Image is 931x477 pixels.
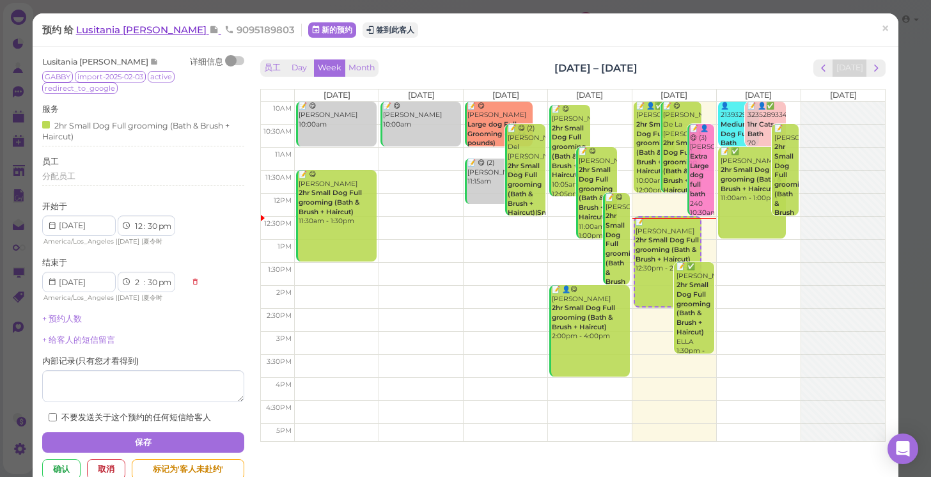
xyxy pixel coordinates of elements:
[118,237,139,246] span: [DATE]
[888,434,918,464] div: Open Intercom Messenger
[661,90,687,100] span: [DATE]
[298,170,377,226] div: 📝 😋 [PERSON_NAME] 11:30am - 1:30pm
[42,24,302,36] div: 预约 给
[579,166,613,221] b: 2hr Small Dog Full grooming (Bath & Brush + Haircut)
[43,293,114,302] span: America/Los_Angeles
[345,59,379,77] button: Month
[273,104,292,113] span: 10am
[76,24,209,36] span: Lusitania [PERSON_NAME]
[42,292,185,304] div: | |
[873,15,897,45] a: ×
[264,219,292,228] span: 12:30pm
[42,314,82,324] a: + 预约人数
[745,90,772,100] span: [DATE]
[606,212,639,304] b: 2hr Small Dog Full grooming (Bath & Brush + Haircut)
[636,236,699,263] b: 2hr Small Dog Full grooming (Bath & Brush + Haircut)
[42,432,244,453] button: 保存
[689,124,714,237] div: 📝 👤😋 (3) [PERSON_NAME] 240 10:30am - 12:30pm
[720,102,759,158] div: 👤2139329387 10:00am
[276,380,292,389] span: 4pm
[551,105,590,199] div: 📝 😋 [PERSON_NAME] 10:05am - 12:05pm
[42,201,67,212] label: 开始于
[508,162,556,254] b: 2hr Small Dog Full grooming (Bath & Brush + Haircut)|Small Dog Full Bath (under 15 pounds)
[635,217,700,274] div: 📝 [PERSON_NAME] 12:30pm - 2:30pm
[324,90,350,100] span: [DATE]
[276,288,292,297] span: 2pm
[676,262,714,366] div: 📝 ✅ [PERSON_NAME] ELLA 1:30pm - 3:30pm
[42,335,115,345] a: + 给客人的短信留言
[274,196,292,205] span: 12pm
[721,120,750,147] b: Medium Dog Full Bath
[118,293,139,302] span: [DATE]
[42,57,150,66] span: Lusitania [PERSON_NAME]
[636,102,675,196] div: 📝 👤✅ [PERSON_NAME] 10:00am - 12:00pm
[42,104,59,115] label: 服务
[507,124,545,274] div: 📝 😋 (2) [PERSON_NAME] Del [PERSON_NAME] 10:30am - 12:30pm
[278,242,292,251] span: 1pm
[42,257,67,269] label: 结束于
[314,59,345,77] button: Week
[636,120,670,175] b: 2hr Small Dog Full grooming (Bath & Brush + Haircut)
[49,412,211,423] label: 不要发送关于这个预约的任何短信给客人
[382,102,461,130] div: 📝 😋 [PERSON_NAME] 10:00am
[275,150,292,159] span: 11am
[881,20,889,38] span: ×
[774,143,808,235] b: 2hr Small Dog Full grooming (Bath & Brush + Haircut)
[268,265,292,274] span: 1:30pm
[467,120,526,147] b: Large dog Full Grooming (30-44 pounds)
[284,59,315,77] button: Day
[721,166,784,192] b: 2hr Small Dog Full grooming (Bath & Brush + Haircut)
[42,82,118,94] span: redirect_to_google
[720,147,786,203] div: 📝 ✅ [PERSON_NAME] 11:00am - 1:00pm
[42,118,241,143] div: 2hr Small Dog Full grooming (Bath & Brush + Haircut)
[260,59,285,77] button: 员工
[143,237,162,246] span: 夏令时
[554,61,638,75] h2: [DATE] – [DATE]
[148,71,175,82] span: active
[747,102,786,168] div: 📝 👤✅ 3235289334 70 10:00am - 11:00am
[467,159,533,187] div: 📝 😋 (2) [PERSON_NAME] 11:15am
[866,59,886,77] button: next
[43,237,114,246] span: America/Los_Angeles
[408,90,435,100] span: [DATE]
[830,90,857,100] span: [DATE]
[75,71,146,82] span: import-2025-02-03
[690,152,709,198] b: Extra Large dog full bath
[42,356,139,367] label: 内部记录 ( 只有您才看得到 )
[265,173,292,182] span: 11:30am
[150,57,159,66] span: 记录
[662,102,701,214] div: 📝 😋 [PERSON_NAME] De La [PERSON_NAME] 10:00am - 12:00pm
[267,357,292,366] span: 3:30pm
[42,156,59,168] label: 员工
[267,311,292,320] span: 2:30pm
[42,236,185,247] div: | |
[266,403,292,412] span: 4:30pm
[49,413,57,421] input: 不要发送关于这个预约的任何短信给客人
[308,22,356,38] a: 新的预约
[492,90,519,100] span: [DATE]
[576,90,603,100] span: [DATE]
[209,24,221,36] span: 记录
[76,24,221,36] a: Lusitania [PERSON_NAME]
[143,293,162,302] span: 夏令时
[42,71,73,82] span: GABBY
[578,147,617,241] div: 📝 😋 [PERSON_NAME] 11:00am - 1:00pm
[552,124,586,179] b: 2hr Small Dog Full grooming (Bath & Brush + Haircut)
[190,56,223,68] div: 详细信息
[467,102,533,158] div: 📝 😋 [PERSON_NAME] 10:00am
[677,281,710,336] b: 2hr Small Dog Full grooming (Bath & Brush + Haircut)
[833,59,867,77] button: [DATE]
[363,22,418,38] button: 签到此客人
[299,189,362,215] b: 2hr Small Dog Full grooming (Bath & Brush + Haircut)
[747,120,774,138] b: 1hr Cats Bath
[774,124,799,265] div: 📝 [PERSON_NAME] 10:30am - 12:30pm
[663,139,697,194] b: 2hr Small Dog Full grooming (Bath & Brush + Haircut)
[263,127,292,136] span: 10:30am
[551,285,630,341] div: 📝 👤😋 [PERSON_NAME] 2:00pm - 4:00pm
[813,59,833,77] button: prev
[276,334,292,343] span: 3pm
[224,24,295,36] span: 9095189803
[552,304,615,331] b: 2hr Small Dog Full grooming (Bath & Brush + Haircut)
[605,193,630,334] div: 📝 😋 [PERSON_NAME] 12:00pm - 2:00pm
[42,171,75,181] span: 分配员工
